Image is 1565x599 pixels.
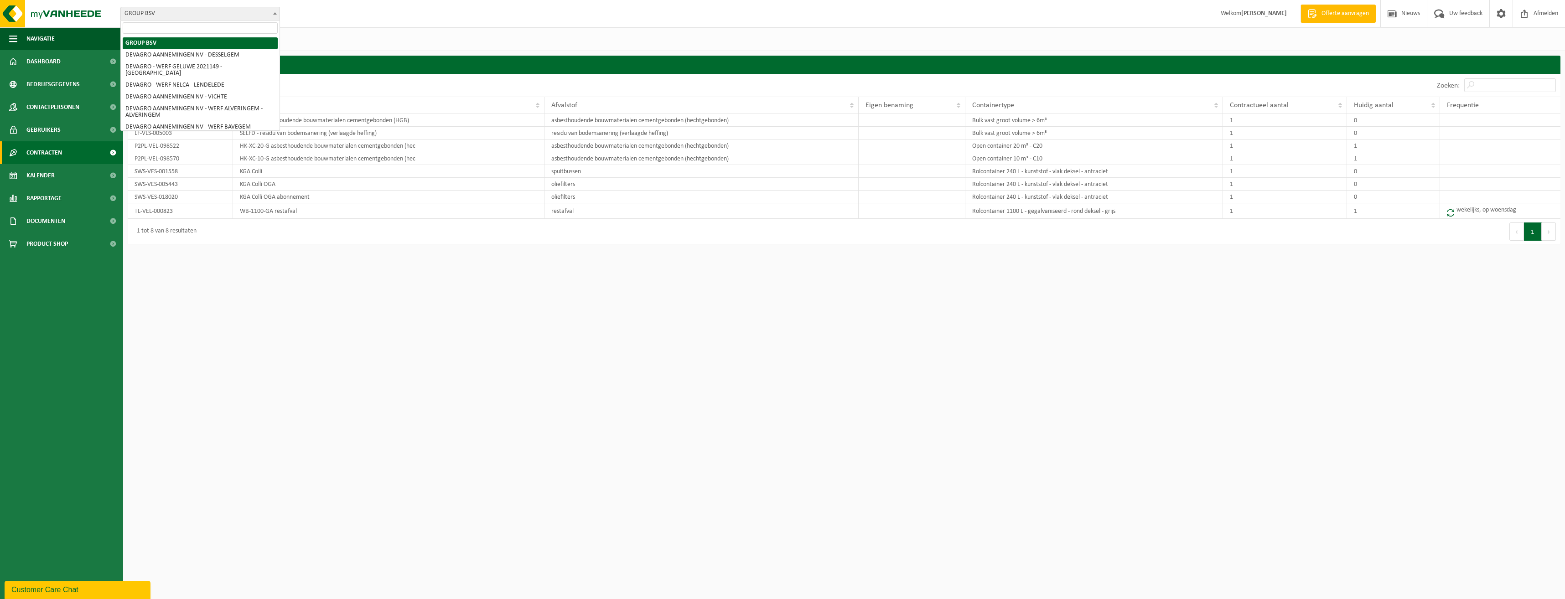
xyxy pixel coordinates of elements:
[965,152,1223,165] td: Open container 10 m³ - C10
[544,139,859,152] td: asbesthoudende bouwmaterialen cementgebonden (hechtgebonden)
[26,187,62,210] span: Rapportage
[233,178,544,191] td: KGA Colli OGA
[128,152,233,165] td: P2PL-VEL-098570
[128,127,233,139] td: LF-VLS-005003
[26,96,79,119] span: Contactpersonen
[965,127,1223,139] td: Bulk vast groot volume > 6m³
[128,165,233,178] td: SWS-VES-001558
[128,178,233,191] td: SWS-VES-005443
[5,579,152,599] iframe: chat widget
[123,103,278,121] li: DEVAGRO AANNEMINGEN NV - WERF ALVERINGEM - ALVERINGEM
[544,191,859,203] td: oliefilters
[965,203,1223,219] td: Rolcontainer 1100 L - gegalvaniseerd - rond deksel - grijs
[132,223,197,240] div: 1 tot 8 van 8 resultaten
[26,210,65,232] span: Documenten
[544,114,859,127] td: asbesthoudende bouwmaterialen cementgebonden (hechtgebonden)
[1223,178,1347,191] td: 1
[1223,127,1347,139] td: 1
[1437,82,1460,89] label: Zoeken:
[1524,222,1542,241] button: 1
[26,119,61,141] span: Gebruikers
[128,56,1560,73] h2: Contracten
[1542,222,1556,241] button: Next
[123,37,278,49] li: GROUP BSV
[965,178,1223,191] td: Rolcontainer 240 L - kunststof - vlak deksel - antraciet
[123,49,278,61] li: DEVAGRO AANNEMINGEN NV - DESSELGEM
[1347,127,1440,139] td: 0
[972,102,1014,109] span: Containertype
[1223,152,1347,165] td: 1
[1347,114,1440,127] td: 0
[123,61,278,79] li: DEVAGRO - WERF GELUWE 2021149 - [GEOGRAPHIC_DATA]
[1241,10,1287,17] strong: [PERSON_NAME]
[865,102,913,109] span: Eigen benaming
[1447,102,1479,109] span: Frequentie
[1347,139,1440,152] td: 1
[1347,165,1440,178] td: 0
[1223,114,1347,127] td: 1
[1223,139,1347,152] td: 1
[233,139,544,152] td: HK-XC-20-G asbesthoudende bouwmaterialen cementgebonden (hec
[128,191,233,203] td: SWS-VES-018020
[26,50,61,73] span: Dashboard
[1354,102,1394,109] span: Huidig aantal
[965,165,1223,178] td: Rolcontainer 240 L - kunststof - vlak deksel - antraciet
[1347,203,1440,219] td: 1
[123,121,278,139] li: DEVAGRO AANNEMINGEN NV - WERF BAVEGEM - BAVEGEM
[233,127,544,139] td: SELFD - residu van bodemsanering (verlaagde heffing)
[128,203,233,219] td: TL-VEL-000823
[544,165,859,178] td: spuitbussen
[1440,203,1560,219] td: wekelijks, op woensdag
[233,165,544,178] td: KGA Colli
[544,203,859,219] td: restafval
[26,164,55,187] span: Kalender
[1509,222,1524,241] button: Previous
[965,139,1223,152] td: Open container 20 m³ - C20
[1223,191,1347,203] td: 1
[1230,102,1289,109] span: Contractueel aantal
[1223,203,1347,219] td: 1
[128,139,233,152] td: P2PL-VEL-098522
[1347,152,1440,165] td: 1
[965,191,1223,203] td: Rolcontainer 240 L - kunststof - vlak deksel - antraciet
[120,7,280,21] span: GROUP BSV
[551,102,577,109] span: Afvalstof
[544,127,859,139] td: residu van bodemsanering (verlaagde heffing)
[233,152,544,165] td: HK-XC-10-G asbesthoudende bouwmaterialen cementgebonden (hec
[965,114,1223,127] td: Bulk vast groot volume > 6m³
[1347,191,1440,203] td: 0
[123,91,278,103] li: DEVAGRO AANNEMINGEN NV - VICHTE
[26,232,68,255] span: Product Shop
[233,203,544,219] td: WB-1100-GA restafval
[1319,9,1371,18] span: Offerte aanvragen
[26,27,55,50] span: Navigatie
[121,7,280,20] span: GROUP BSV
[233,114,544,127] td: SELFD - asbesthoudende bouwmaterialen cementgebonden (HGB)
[233,191,544,203] td: KGA Colli OGA abonnement
[123,79,278,91] li: DEVAGRO - WERF NELCA - LENDELEDE
[26,141,62,164] span: Contracten
[26,73,80,96] span: Bedrijfsgegevens
[1347,178,1440,191] td: 0
[544,152,859,165] td: asbesthoudende bouwmaterialen cementgebonden (hechtgebonden)
[1223,165,1347,178] td: 1
[544,178,859,191] td: oliefilters
[1301,5,1376,23] a: Offerte aanvragen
